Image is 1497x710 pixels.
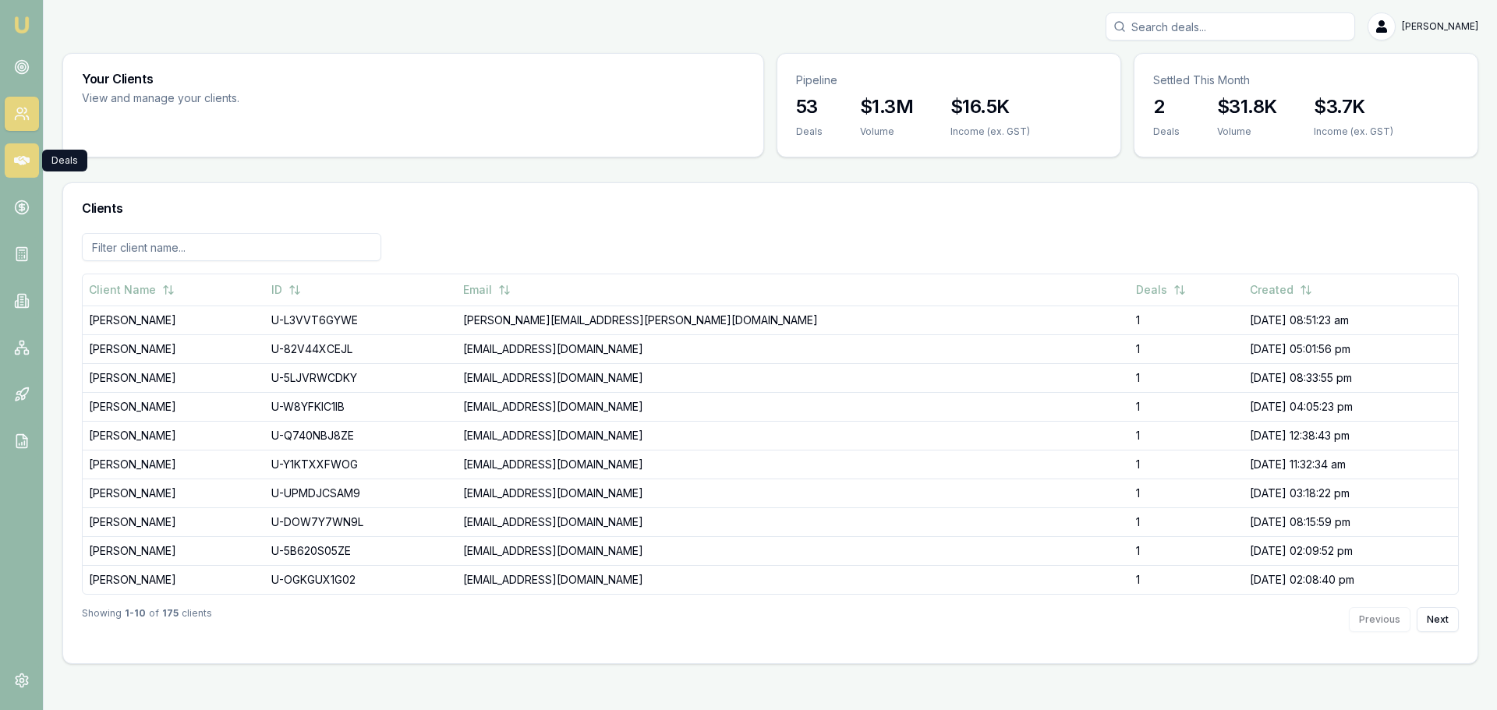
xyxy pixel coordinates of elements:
[1244,450,1458,479] td: [DATE] 11:32:34 am
[83,507,265,536] td: [PERSON_NAME]
[1130,450,1244,479] td: 1
[1130,306,1244,334] td: 1
[83,450,265,479] td: [PERSON_NAME]
[457,479,1130,507] td: [EMAIL_ADDRESS][DOMAIN_NAME]
[1217,125,1276,138] div: Volume
[82,90,481,108] p: View and manage your clients.
[83,363,265,392] td: [PERSON_NAME]
[860,125,913,138] div: Volume
[1130,507,1244,536] td: 1
[1153,125,1180,138] div: Deals
[82,202,1459,214] h3: Clients
[457,363,1130,392] td: [EMAIL_ADDRESS][DOMAIN_NAME]
[1106,12,1355,41] input: Search deals
[457,421,1130,450] td: [EMAIL_ADDRESS][DOMAIN_NAME]
[265,507,456,536] td: U-DOW7Y7WN9L
[457,565,1130,594] td: [EMAIL_ADDRESS][DOMAIN_NAME]
[12,16,31,34] img: emu-icon-u.png
[1130,536,1244,565] td: 1
[457,392,1130,421] td: [EMAIL_ADDRESS][DOMAIN_NAME]
[265,536,456,565] td: U-5B620S05ZE
[796,94,823,119] h3: 53
[1153,94,1180,119] h3: 2
[265,392,456,421] td: U-W8YFKIC1IB
[1314,94,1393,119] h3: $3.7K
[83,306,265,334] td: [PERSON_NAME]
[860,94,913,119] h3: $1.3M
[83,565,265,594] td: [PERSON_NAME]
[1136,276,1186,304] button: Deals
[125,607,146,632] strong: 1 - 10
[1402,20,1478,33] span: [PERSON_NAME]
[950,94,1030,119] h3: $16.5K
[265,450,456,479] td: U-Y1KTXXFWOG
[265,306,456,334] td: U-L3VVT6GYWE
[463,276,511,304] button: Email
[1130,565,1244,594] td: 1
[1153,72,1459,88] p: Settled This Month
[1244,363,1458,392] td: [DATE] 08:33:55 pm
[83,479,265,507] td: [PERSON_NAME]
[796,72,1102,88] p: Pipeline
[1244,334,1458,363] td: [DATE] 05:01:56 pm
[82,607,212,632] div: Showing of clients
[271,276,301,304] button: ID
[1130,363,1244,392] td: 1
[265,363,456,392] td: U-5LJVRWCDKY
[82,72,745,85] h3: Your Clients
[457,450,1130,479] td: [EMAIL_ADDRESS][DOMAIN_NAME]
[265,479,456,507] td: U-UPMDJCSAM9
[457,306,1130,334] td: [PERSON_NAME][EMAIL_ADDRESS][PERSON_NAME][DOMAIN_NAME]
[1130,392,1244,421] td: 1
[1244,479,1458,507] td: [DATE] 03:18:22 pm
[457,536,1130,565] td: [EMAIL_ADDRESS][DOMAIN_NAME]
[82,233,381,261] input: Filter client name...
[1244,507,1458,536] td: [DATE] 08:15:59 pm
[83,334,265,363] td: [PERSON_NAME]
[265,565,456,594] td: U-OGKGUX1G02
[1314,125,1393,138] div: Income (ex. GST)
[457,507,1130,536] td: [EMAIL_ADDRESS][DOMAIN_NAME]
[796,125,823,138] div: Deals
[42,150,87,171] div: Deals
[1244,565,1458,594] td: [DATE] 02:08:40 pm
[1250,276,1312,304] button: Created
[1244,306,1458,334] td: [DATE] 08:51:23 am
[1244,536,1458,565] td: [DATE] 02:09:52 pm
[1130,479,1244,507] td: 1
[1244,421,1458,450] td: [DATE] 12:38:43 pm
[457,334,1130,363] td: [EMAIL_ADDRESS][DOMAIN_NAME]
[1244,392,1458,421] td: [DATE] 04:05:23 pm
[1417,607,1459,632] button: Next
[265,421,456,450] td: U-Q740NBJ8ZE
[265,334,456,363] td: U-82V44XCEJL
[83,392,265,421] td: [PERSON_NAME]
[83,536,265,565] td: [PERSON_NAME]
[83,421,265,450] td: [PERSON_NAME]
[950,125,1030,138] div: Income (ex. GST)
[1130,334,1244,363] td: 1
[89,276,175,304] button: Client Name
[1217,94,1276,119] h3: $31.8K
[162,607,179,632] strong: 175
[1130,421,1244,450] td: 1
